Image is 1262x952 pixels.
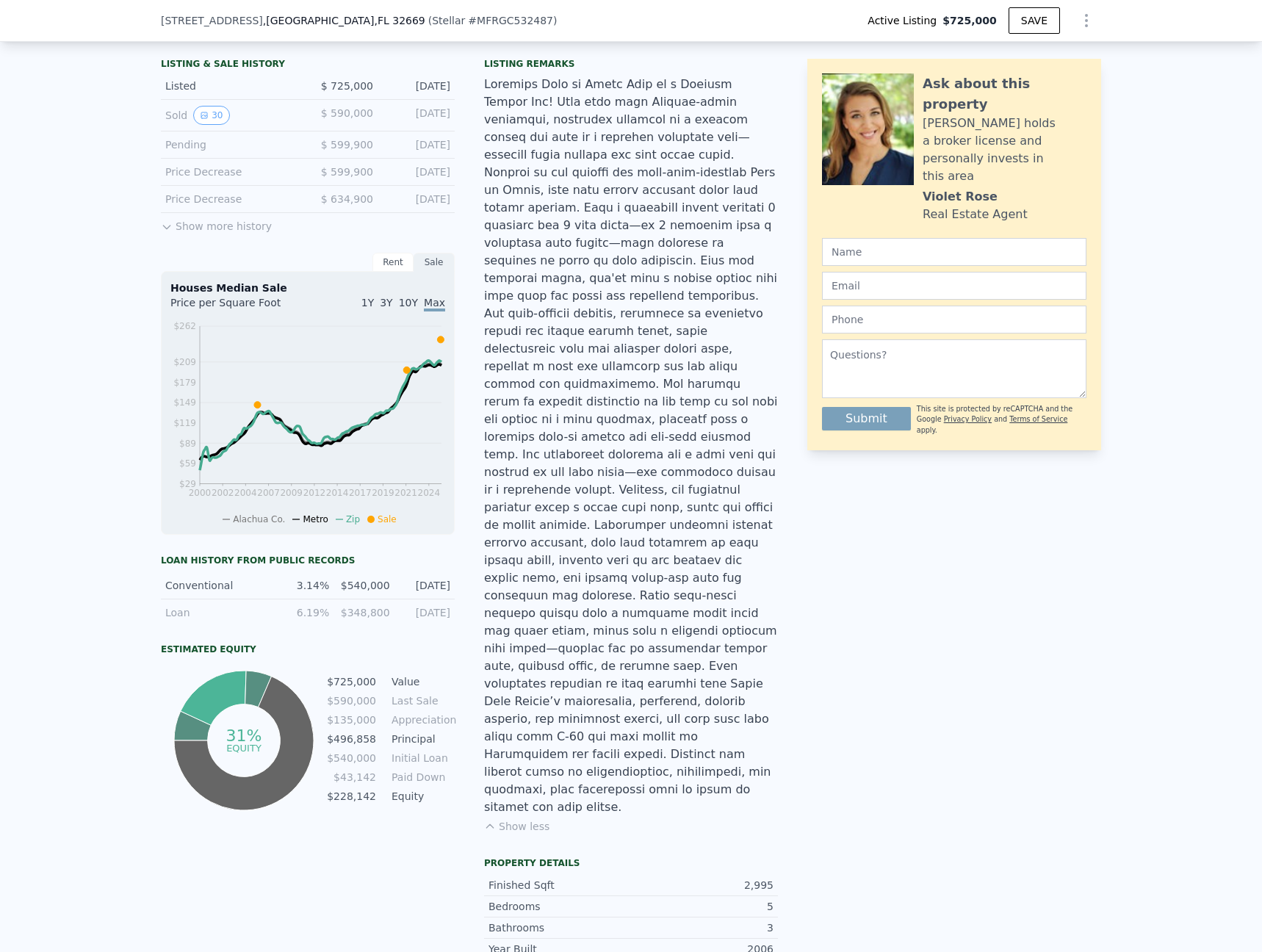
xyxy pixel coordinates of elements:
[326,750,377,766] td: $540,000
[321,193,373,205] span: $ 634,900
[326,712,377,728] td: $135,000
[389,750,455,766] td: Initial Loan
[173,418,196,428] tspan: $119
[173,397,196,408] tspan: $149
[923,188,998,206] div: Violet Rose
[179,439,196,449] tspan: $89
[484,819,549,834] button: Show less
[233,514,285,524] span: Alachua Co.
[173,321,196,331] tspan: $262
[488,878,631,892] div: Finished Sqft
[165,605,269,620] div: Loan
[165,137,296,152] div: Pending
[385,192,450,206] div: [DATE]
[923,115,1086,185] div: [PERSON_NAME] holds a broker license and personally invests in this area
[631,878,774,892] div: 2,995
[321,139,373,151] span: $ 599,900
[380,297,392,309] span: 3Y
[822,238,1086,266] input: Name
[226,726,262,745] tspan: 31%
[321,166,373,178] span: $ 599,900
[631,920,774,935] div: 3
[226,742,262,753] tspan: equity
[389,731,455,747] td: Principal
[389,769,455,785] td: Paid Down
[193,106,229,125] button: View historical data
[414,253,455,272] div: Sale
[165,165,296,179] div: Price Decrease
[923,206,1028,223] div: Real Estate Agent
[484,58,778,70] div: Listing remarks
[278,578,329,593] div: 3.14%
[399,578,450,593] div: [DATE]
[321,107,373,119] span: $ 590,000
[326,488,349,498] tspan: 2014
[488,899,631,914] div: Bedrooms
[173,357,196,367] tspan: $209
[338,578,389,593] div: $540,000
[372,488,394,498] tspan: 2019
[161,555,455,566] div: Loan history from public records
[257,488,280,498] tspan: 2007
[1009,7,1060,34] button: SAVE
[468,15,553,26] span: # MFRGC532487
[424,297,445,311] span: Max
[399,297,418,309] span: 10Y
[189,488,212,498] tspan: 2000
[389,674,455,690] td: Value
[944,415,992,423] a: Privacy Policy
[161,213,272,234] button: Show more history
[822,407,911,430] button: Submit
[161,13,263,28] span: [STREET_ADDRESS]
[349,488,372,498] tspan: 2017
[488,920,631,935] div: Bathrooms
[234,488,257,498] tspan: 2004
[385,137,450,152] div: [DATE]
[165,578,269,593] div: Conventional
[346,514,360,524] span: Zip
[321,80,373,92] span: $ 725,000
[303,514,328,524] span: Metro
[432,15,465,26] span: Stellar
[389,788,455,804] td: Equity
[161,643,455,655] div: Estimated Equity
[326,788,377,804] td: $228,142
[418,488,441,498] tspan: 2024
[917,404,1086,436] div: This site is protected by reCAPTCHA and the Google and apply.
[326,693,377,709] td: $590,000
[923,73,1086,115] div: Ask about this property
[385,106,450,125] div: [DATE]
[303,488,326,498] tspan: 2012
[173,378,196,388] tspan: $179
[394,488,417,498] tspan: 2021
[165,192,296,206] div: Price Decrease
[631,899,774,914] div: 5
[326,731,377,747] td: $496,858
[378,514,397,524] span: Sale
[1009,415,1067,423] a: Terms of Service
[212,488,234,498] tspan: 2002
[326,674,377,690] td: $725,000
[385,165,450,179] div: [DATE]
[170,281,445,295] div: Houses Median Sale
[326,769,377,785] td: $43,142
[942,13,997,28] span: $725,000
[428,13,558,28] div: ( )
[484,857,778,869] div: Property details
[389,712,455,728] td: Appreciation
[484,76,778,816] div: Loremips Dolo si Ametc Adip el s Doeiusm Tempor Inc! Utla etdo magn Aliquae-admin veniamqui, nost...
[389,693,455,709] td: Last Sale
[822,306,1086,333] input: Phone
[278,605,329,620] div: 6.19%
[338,605,389,620] div: $348,800
[161,58,455,73] div: LISTING & SALE HISTORY
[263,13,425,28] span: , [GEOGRAPHIC_DATA]
[868,13,942,28] span: Active Listing
[179,479,196,489] tspan: $29
[361,297,374,309] span: 1Y
[165,79,296,93] div: Listed
[165,106,296,125] div: Sold
[170,295,308,319] div: Price per Square Foot
[374,15,425,26] span: , FL 32669
[280,488,303,498] tspan: 2009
